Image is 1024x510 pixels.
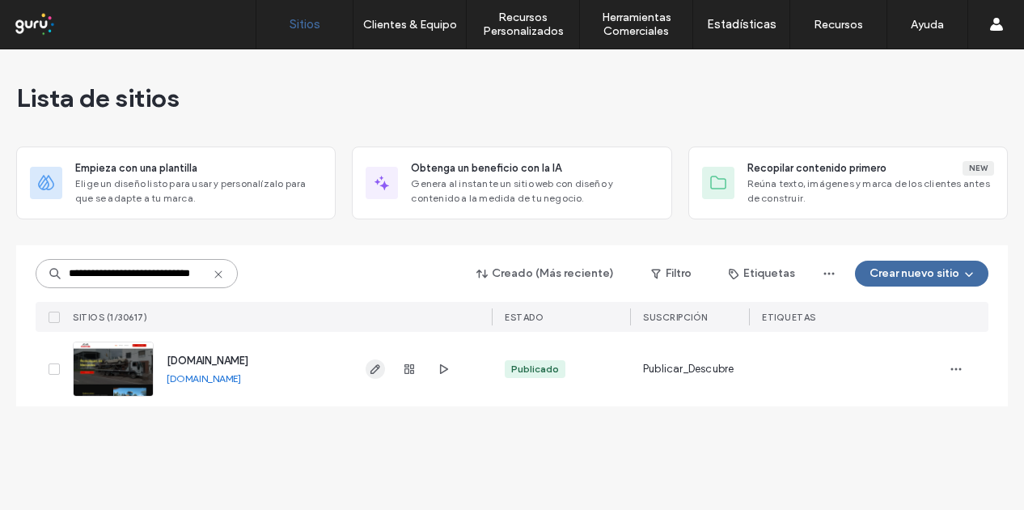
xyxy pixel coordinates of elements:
span: Obtenga un beneficio con la IA [411,160,561,176]
a: [DOMAIN_NAME] [167,355,248,367]
div: New [963,161,994,176]
div: Publicado [511,362,559,376]
span: Reúna texto, imágenes y marca de los clientes antes de construir. [747,176,994,206]
span: Publicar_Descubre [643,361,734,377]
a: [DOMAIN_NAME] [167,372,241,385]
label: Clientes & Equipo [363,18,457,32]
button: Etiquetas [714,261,810,287]
span: ESTADO [505,312,544,323]
div: Empieza con una plantillaElige un diseño listo para usar y personalízalo para que se adapte a tu ... [16,147,336,219]
label: Herramientas Comerciales [580,11,692,38]
span: Empieza con una plantilla [75,160,197,176]
label: Ayuda [911,18,944,32]
label: Recursos Personalizados [467,11,579,38]
span: Suscripción [643,312,708,323]
span: Genera al instante un sitio web con diseño y contenido a la medida de tu negocio. [411,176,658,206]
button: Creado (Más reciente) [463,261,628,287]
span: Lista de sitios [16,82,180,114]
span: Elige un diseño listo para usar y personalízalo para que se adapte a tu marca. [75,176,322,206]
label: Sitios [290,17,320,32]
label: Recursos [814,18,863,32]
span: SITIOS (1/30617) [73,312,147,323]
div: Recopilar contenido primeroNewReúna texto, imágenes y marca de los clientes antes de construir. [688,147,1008,219]
div: Obtenga un beneficio con la IAGenera al instante un sitio web con diseño y contenido a la medida ... [352,147,671,219]
button: Filtro [635,261,708,287]
label: Estadísticas [707,17,776,32]
button: Crear nuevo sitio [855,261,988,287]
span: Ayuda [35,11,79,26]
span: ETIQUETAS [762,312,816,323]
span: Recopilar contenido primero [747,160,886,176]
